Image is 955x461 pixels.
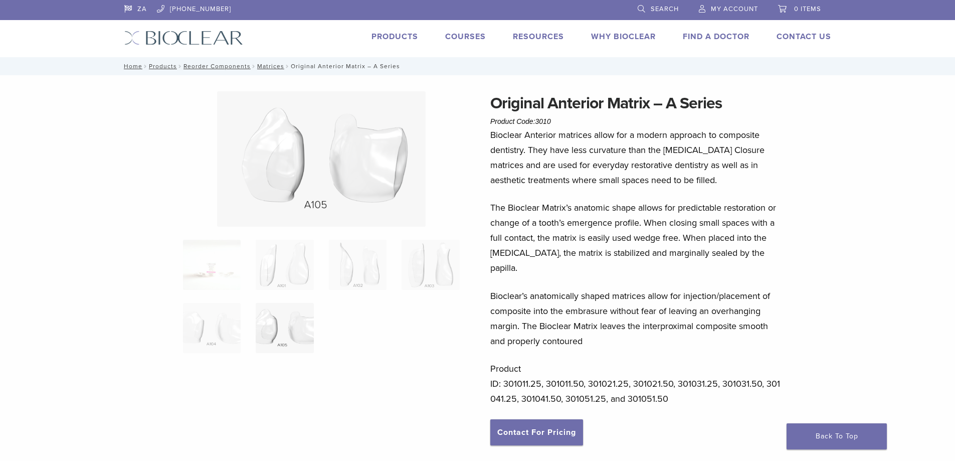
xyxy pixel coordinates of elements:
a: Reorder Components [183,63,251,70]
a: Why Bioclear [591,32,656,42]
span: / [142,64,149,69]
img: Original Anterior Matrix - A Series - Image 4 [402,240,459,290]
img: Original Anterior Matrix - A Series - Image 5 [183,303,241,353]
span: / [251,64,257,69]
a: Products [371,32,418,42]
span: 3010 [535,117,551,125]
a: Resources [513,32,564,42]
a: Back To Top [787,423,887,449]
span: 0 items [794,5,821,13]
img: Original Anterior Matrix - A Series - Image 6 [256,303,313,353]
img: Original Anterior Matrix - A Series - Image 6 [217,91,426,227]
img: Original Anterior Matrix - A Series - Image 2 [256,240,313,290]
span: Search [651,5,679,13]
p: Bioclear Anterior matrices allow for a modern approach to composite dentistry. They have less cur... [490,127,785,188]
span: Product Code: [490,117,551,125]
p: The Bioclear Matrix’s anatomic shape allows for predictable restoration or change of a tooth’s em... [490,200,785,275]
a: Courses [445,32,486,42]
span: My Account [711,5,758,13]
img: Bioclear [124,31,243,45]
p: Product ID: 301011.25, 301011.50, 301021.25, 301021.50, 301031.25, 301031.50, 301041.25, 301041.5... [490,361,785,406]
img: Original Anterior Matrix - A Series - Image 3 [329,240,387,290]
a: Find A Doctor [683,32,749,42]
a: Contact For Pricing [490,419,583,445]
a: Products [149,63,177,70]
a: Home [121,63,142,70]
span: / [284,64,291,69]
a: Matrices [257,63,284,70]
h1: Original Anterior Matrix – A Series [490,91,785,115]
img: Anterior-Original-A-Series-Matrices-324x324.jpg [183,240,241,290]
nav: Original Anterior Matrix – A Series [117,57,839,75]
a: Contact Us [777,32,831,42]
p: Bioclear’s anatomically shaped matrices allow for injection/placement of composite into the embra... [490,288,785,349]
span: / [177,64,183,69]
